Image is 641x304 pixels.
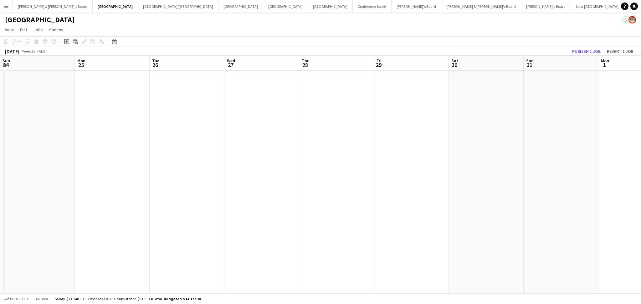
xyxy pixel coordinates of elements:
[10,297,28,301] span: Budgeted
[571,0,624,13] button: Uber [GEOGRAPHIC_DATA]
[153,296,201,301] span: Total Budgeted $14 177.38
[34,296,49,301] span: All jobs
[521,0,571,13] button: [PERSON_NAME]'s Board
[263,0,308,13] button: [GEOGRAPHIC_DATA]
[622,16,630,23] app-user-avatar: Jenny Tu
[392,0,441,13] button: [PERSON_NAME]'s Board
[441,0,521,13] button: [PERSON_NAME] & [PERSON_NAME]'s Board
[628,16,636,23] app-user-avatar: Arrence Torres
[138,0,218,13] button: [GEOGRAPHIC_DATA]/[GEOGRAPHIC_DATA]
[353,0,392,13] button: Conference Board
[13,0,93,13] button: [PERSON_NAME] & [PERSON_NAME]'s Board
[308,0,353,13] button: [GEOGRAPHIC_DATA]
[218,0,263,13] button: [GEOGRAPHIC_DATA]
[93,0,138,13] button: [GEOGRAPHIC_DATA]
[3,296,29,302] button: Budgeted
[55,296,201,301] div: Salary $13 240.19 + Expenses $0.00 + Subsistence $937.19 =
